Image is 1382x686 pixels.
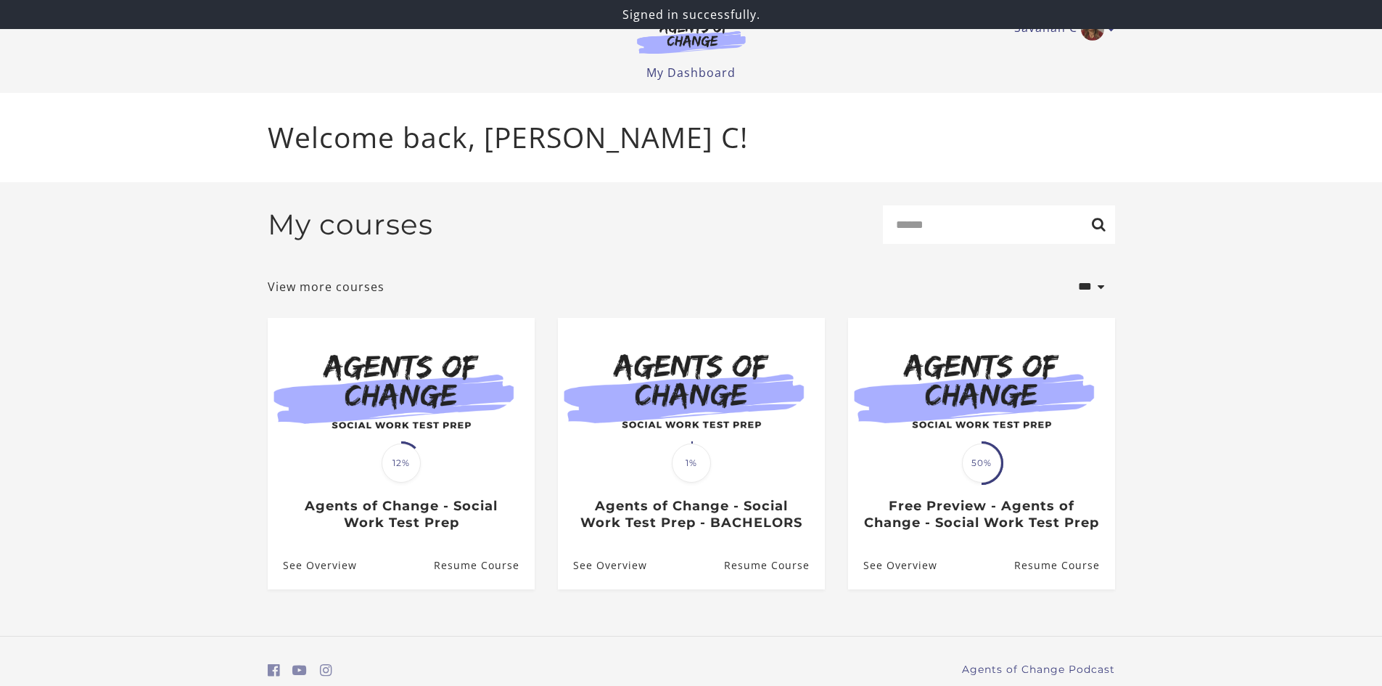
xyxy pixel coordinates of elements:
[433,542,534,589] a: Agents of Change - Social Work Test Prep: Resume Course
[268,663,280,677] i: https://www.facebook.com/groups/aswbtestprep (Open in a new window)
[268,116,1115,159] p: Welcome back, [PERSON_NAME] C!
[320,660,332,681] a: https://www.instagram.com/agentsofchangeprep/ (Open in a new window)
[672,444,711,483] span: 1%
[863,498,1099,531] h3: Free Preview - Agents of Change - Social Work Test Prep
[646,65,736,81] a: My Dashboard
[573,498,809,531] h3: Agents of Change - Social Work Test Prep - BACHELORS
[268,542,357,589] a: Agents of Change - Social Work Test Prep: See Overview
[6,6,1376,23] p: Signed in successfully.
[268,278,384,295] a: View more courses
[283,498,519,531] h3: Agents of Change - Social Work Test Prep
[292,663,307,677] i: https://www.youtube.com/c/AgentsofChangeTestPrepbyMeaganMitchell (Open in a new window)
[962,662,1115,677] a: Agents of Change Podcast
[292,660,307,681] a: https://www.youtube.com/c/AgentsofChangeTestPrepbyMeaganMitchell (Open in a new window)
[962,444,1001,483] span: 50%
[1013,542,1114,589] a: Free Preview - Agents of Change - Social Work Test Prep: Resume Course
[558,542,647,589] a: Agents of Change - Social Work Test Prep - BACHELORS: See Overview
[382,444,421,483] span: 12%
[723,542,824,589] a: Agents of Change - Social Work Test Prep - BACHELORS: Resume Course
[622,20,761,54] img: Agents of Change Logo
[268,660,280,681] a: https://www.facebook.com/groups/aswbtestprep (Open in a new window)
[1014,17,1108,41] a: Toggle menu
[320,663,332,677] i: https://www.instagram.com/agentsofchangeprep/ (Open in a new window)
[268,208,433,242] h2: My courses
[848,542,937,589] a: Free Preview - Agents of Change - Social Work Test Prep: See Overview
